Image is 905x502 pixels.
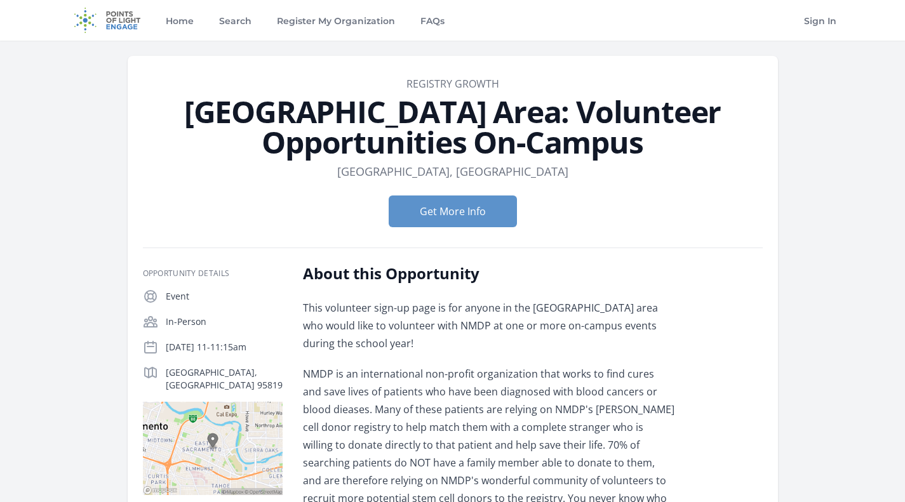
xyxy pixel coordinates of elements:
dd: [GEOGRAPHIC_DATA], [GEOGRAPHIC_DATA] [337,162,568,180]
p: Event [166,290,283,303]
h1: [GEOGRAPHIC_DATA] Area: Volunteer Opportunities On-Campus [143,96,763,157]
h3: Opportunity Details [143,268,283,279]
a: Registry Growth [406,77,499,91]
p: [GEOGRAPHIC_DATA], [GEOGRAPHIC_DATA] 95819 [166,366,283,392]
h2: About this Opportunity [303,263,674,284]
p: [DATE] 11-11:15am [166,341,283,353]
p: In-Person [166,315,283,328]
img: Map [143,402,283,495]
p: This volunteer sign-up page is for anyone in the [GEOGRAPHIC_DATA] area who would like to volunte... [303,299,674,352]
button: Get More Info [389,195,517,227]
